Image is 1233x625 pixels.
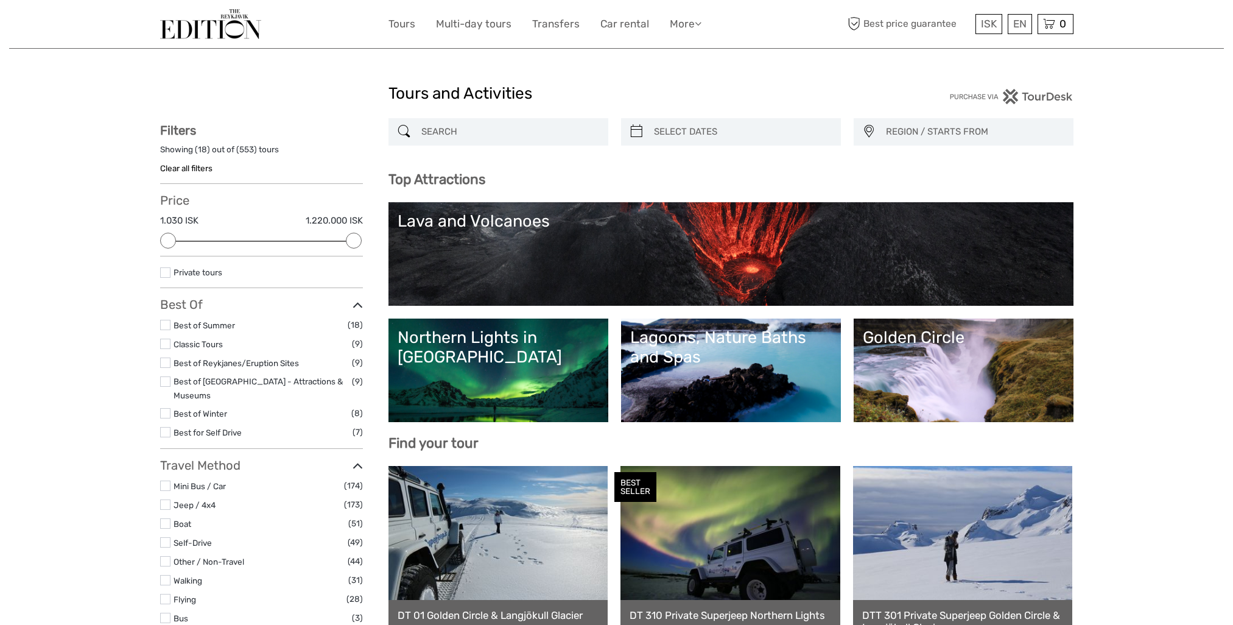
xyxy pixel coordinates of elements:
h3: Best Of [160,297,363,312]
a: Walking [174,576,202,585]
span: (174) [344,479,363,493]
a: Boat [174,519,191,529]
a: Private tours [174,267,222,277]
label: 18 [198,144,207,155]
a: Multi-day tours [436,15,511,33]
button: REGION / STARTS FROM [880,122,1067,142]
span: (8) [351,406,363,420]
span: (28) [346,592,363,606]
a: Jeep / 4x4 [174,500,216,510]
div: Lagoons, Nature Baths and Spas [630,328,832,367]
h3: Price [160,193,363,208]
a: Golden Circle [863,328,1064,413]
a: Best of Reykjanes/Eruption Sites [174,358,299,368]
div: EN [1008,14,1032,34]
a: Best for Self Drive [174,428,242,437]
span: (173) [344,498,363,512]
span: (44) [348,554,363,568]
span: (3) [352,611,363,625]
a: More [670,15,701,33]
span: 0 [1058,18,1068,30]
h1: Tours and Activities [388,84,845,104]
span: (18) [348,318,363,332]
a: Other / Non-Travel [174,557,244,567]
span: (9) [352,375,363,389]
a: Best of [GEOGRAPHIC_DATA] - Attractions & Museums [174,376,343,400]
span: (31) [348,573,363,587]
a: Lava and Volcanoes [398,211,1064,297]
b: Top Attractions [388,171,485,188]
h3: Travel Method [160,458,363,473]
a: Northern Lights in [GEOGRAPHIC_DATA] [398,328,599,413]
span: (9) [352,337,363,351]
input: SEARCH [416,121,602,143]
a: DT 310 Private Superjeep Northern Lights [630,609,831,621]
span: (9) [352,356,363,370]
div: Golden Circle [863,328,1064,347]
a: DT 01 Golden Circle & Langjökull Glacier [398,609,599,621]
input: SELECT DATES [649,121,835,143]
div: Northern Lights in [GEOGRAPHIC_DATA] [398,328,599,367]
a: Bus [174,613,188,623]
a: Flying [174,595,196,604]
a: Best of Winter [174,409,227,418]
span: ISK [981,18,997,30]
img: PurchaseViaTourDesk.png [949,89,1073,104]
a: Best of Summer [174,320,235,330]
a: Classic Tours [174,339,223,349]
label: 1.220.000 ISK [306,214,363,227]
a: Lagoons, Nature Baths and Spas [630,328,832,413]
b: Find your tour [388,435,479,451]
label: 1.030 ISK [160,214,198,227]
span: (51) [348,517,363,531]
a: Car rental [600,15,649,33]
span: (7) [353,425,363,439]
span: Best price guarantee [845,14,972,34]
img: The Reykjavík Edition [160,9,261,39]
span: (49) [348,535,363,549]
a: Tours [388,15,415,33]
a: Clear all filters [160,163,213,173]
strong: Filters [160,123,196,138]
a: Self-Drive [174,538,212,548]
a: Mini Bus / Car [174,481,226,491]
div: Lava and Volcanoes [398,211,1064,231]
div: BEST SELLER [614,472,656,503]
div: Showing ( ) out of ( ) tours [160,144,363,163]
label: 553 [239,144,254,155]
a: Transfers [532,15,580,33]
